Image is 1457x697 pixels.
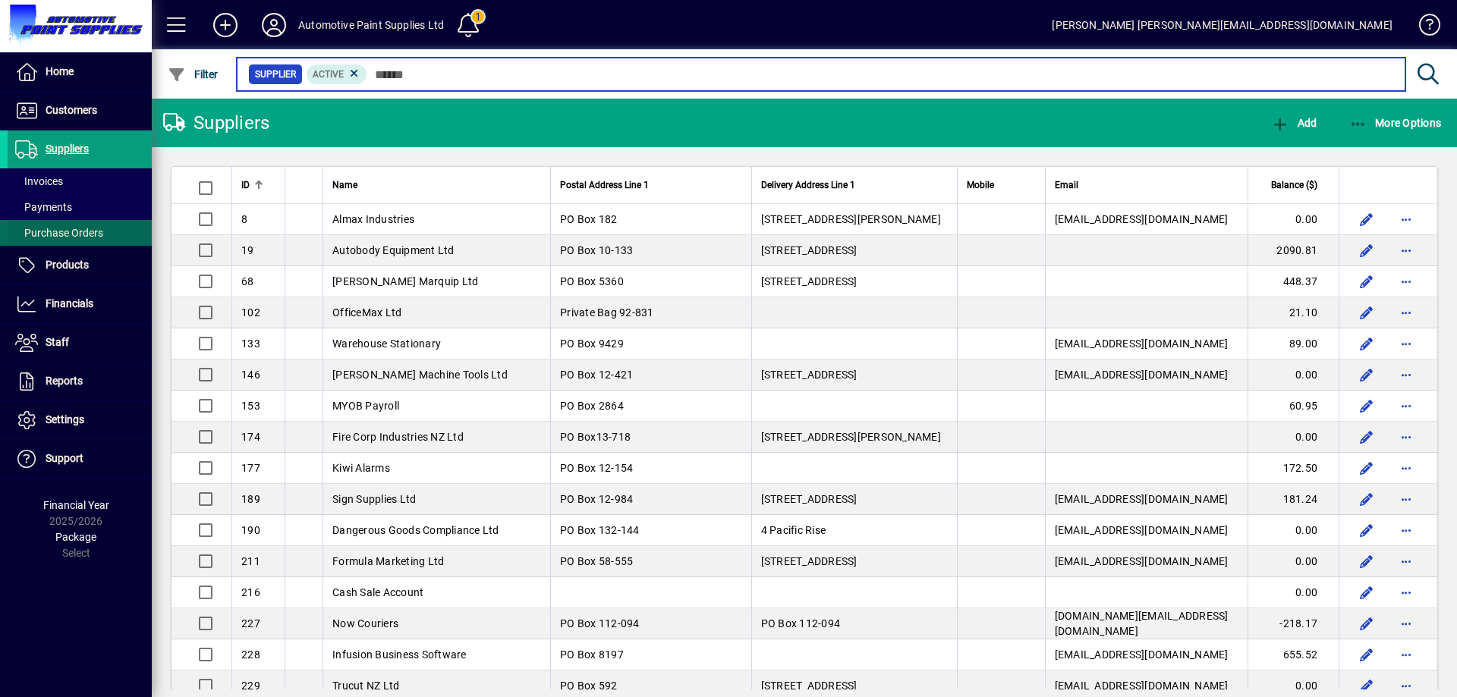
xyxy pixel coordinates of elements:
span: Now Couriers [332,617,398,629]
a: Home [8,53,152,91]
button: Edit [1355,549,1379,573]
span: PO Box13-718 [560,431,631,443]
button: Edit [1355,394,1379,418]
a: Support [8,440,152,478]
span: [STREET_ADDRESS] [761,493,858,505]
span: 153 [241,400,260,412]
span: Home [46,65,74,77]
span: [EMAIL_ADDRESS][DOMAIN_NAME] [1055,493,1229,505]
span: Settings [46,413,84,425]
span: 211 [241,555,260,567]
span: More Options [1349,117,1442,129]
span: 19 [241,244,254,256]
span: [EMAIL_ADDRESS][DOMAIN_NAME] [1055,680,1229,692]
span: 227 [241,617,260,629]
span: [STREET_ADDRESS] [761,244,858,256]
span: Customers [46,104,97,116]
button: More options [1394,269,1418,294]
span: Supplier [255,67,296,82]
span: [STREET_ADDRESS][PERSON_NAME] [761,213,941,225]
span: PO Box 12-154 [560,462,633,474]
span: Trucut NZ Ltd [332,680,399,692]
span: Active [313,69,344,80]
button: Edit [1355,207,1379,231]
button: Add [1267,109,1320,137]
span: 228 [241,648,260,661]
button: More options [1394,425,1418,449]
a: Invoices [8,168,152,194]
span: PO Box 9429 [560,338,624,350]
button: Edit [1355,580,1379,604]
button: Edit [1355,331,1379,356]
span: MYOB Payroll [332,400,399,412]
span: [STREET_ADDRESS][PERSON_NAME] [761,431,941,443]
span: 177 [241,462,260,474]
span: PO Box 182 [560,213,618,225]
span: [EMAIL_ADDRESS][DOMAIN_NAME] [1055,369,1229,381]
span: Name [332,177,357,193]
span: [EMAIL_ADDRESS][DOMAIN_NAME] [1055,338,1229,350]
span: Payments [15,201,72,213]
td: 0.00 [1248,204,1339,235]
span: Email [1055,177,1078,193]
button: More options [1394,518,1418,542]
button: More options [1394,580,1418,604]
td: 655.52 [1248,639,1339,670]
span: [PERSON_NAME] Marquip Ltd [332,275,478,287]
button: More options [1394,331,1418,356]
span: PO Box 58-555 [560,555,633,567]
td: 21.10 [1248,297,1339,328]
span: Formula Marketing Ltd [332,555,444,567]
button: Edit [1355,300,1379,325]
span: [EMAIL_ADDRESS][DOMAIN_NAME] [1055,648,1229,661]
td: 172.50 [1248,453,1339,484]
button: Edit [1355,269,1379,294]
span: Dangerous Goods Compliance Ltd [332,524,499,536]
a: Customers [8,92,152,130]
span: [STREET_ADDRESS] [761,680,858,692]
td: 0.00 [1248,546,1339,577]
a: Settings [8,401,152,439]
span: Almax Industries [332,213,414,225]
button: Filter [164,61,222,88]
a: Staff [8,324,152,362]
a: Financials [8,285,152,323]
div: Email [1055,177,1238,193]
span: Postal Address Line 1 [560,177,649,193]
span: [STREET_ADDRESS] [761,555,858,567]
span: PO Box 112-094 [560,617,640,629]
span: 190 [241,524,260,536]
a: Payments [8,194,152,220]
span: PO Box 12-421 [560,369,633,381]
button: More options [1394,456,1418,480]
div: Suppliers [163,111,269,135]
span: Autobody Equipment Ltd [332,244,455,256]
a: Reports [8,363,152,400]
span: 4 Pacific Rise [761,524,826,536]
button: More options [1394,642,1418,667]
span: 68 [241,275,254,287]
span: Warehouse Stationary [332,338,441,350]
span: PO Box 10-133 [560,244,633,256]
td: 89.00 [1248,328,1339,359]
span: 189 [241,493,260,505]
span: PO Box 12-984 [560,493,633,505]
td: 0.00 [1248,577,1339,608]
div: Name [332,177,541,193]
span: Financials [46,297,93,309]
mat-chip: Activation Status: Active [307,64,367,84]
span: ID [241,177,250,193]
span: Reports [46,375,83,387]
a: Products [8,246,152,284]
span: Purchase Orders [15,227,103,239]
td: 2090.81 [1248,235,1339,266]
span: Suppliers [46,143,89,155]
td: 0.00 [1248,359,1339,391]
span: Balance ($) [1271,177,1317,193]
button: Edit [1355,642,1379,667]
span: Support [46,452,83,464]
span: PO Box 8197 [560,648,624,661]
button: Edit [1355,518,1379,542]
a: Knowledge Base [1408,3,1438,52]
span: 216 [241,586,260,598]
